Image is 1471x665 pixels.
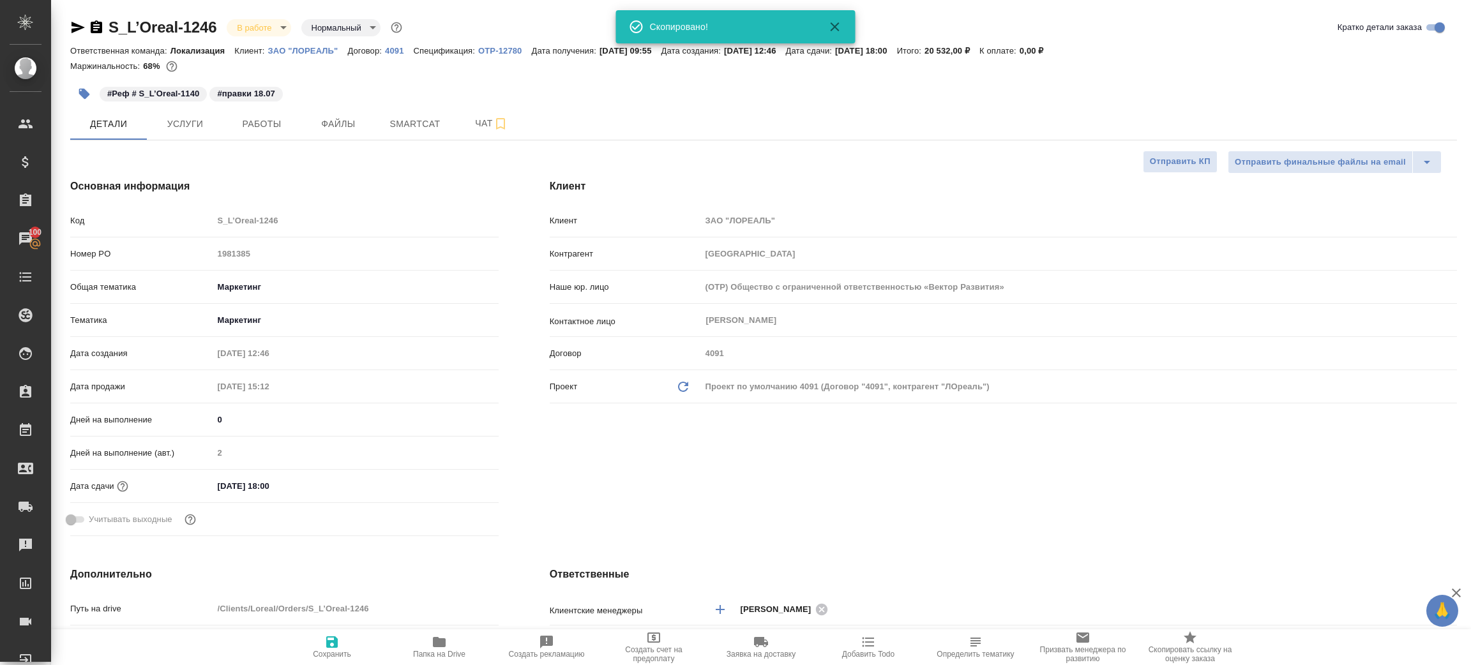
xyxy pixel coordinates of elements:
button: Скопировать ссылку [89,20,104,35]
div: В работе [227,19,290,36]
p: 0,00 ₽ [1020,46,1053,56]
span: Создать рекламацию [509,650,585,659]
p: Ответственная команда: [70,46,170,56]
p: Договор [550,347,701,360]
span: Услуги [155,116,216,132]
div: Маркетинг [213,310,499,331]
div: [PERSON_NAME] [741,601,833,617]
button: Скопировать ссылку на оценку заказа [1136,629,1244,665]
span: 100 [21,226,50,239]
span: Реф # S_L’Oreal-1140 [98,87,208,98]
span: Призвать менеджера по развитию [1037,645,1129,663]
span: Отправить КП [1150,154,1211,169]
a: 4091 [385,45,413,56]
button: 5400.78 RUB; [163,58,180,75]
div: split button [1228,151,1442,174]
input: Пустое поле [213,211,499,230]
span: 🙏 [1431,597,1453,624]
span: [PERSON_NAME] [741,603,819,616]
input: Пустое поле [213,377,325,396]
p: Договор: [347,46,385,56]
span: Добавить Todo [842,650,894,659]
p: К оплате: [979,46,1020,56]
h4: Клиент [550,179,1457,194]
p: Спецификация: [414,46,478,56]
p: 20 532,00 ₽ [924,46,979,56]
input: Пустое поле [701,211,1457,230]
button: Отправить КП [1143,151,1218,173]
span: правки 18.07 [208,87,283,98]
span: Скопировать ссылку на оценку заказа [1144,645,1236,663]
input: Пустое поле [213,599,499,618]
p: #Реф # S_L’Oreal-1140 [107,87,199,100]
div: Проект по умолчанию 4091 (Договор "4091", контрагент "ЛОреаль") [701,376,1457,398]
span: Детали [78,116,139,132]
span: Учитывать выходные [89,513,172,526]
p: Проект [550,380,578,393]
p: Дата продажи [70,380,213,393]
p: Дата сдачи: [786,46,835,56]
span: Файлы [308,116,369,132]
p: Дата получения: [532,46,600,56]
input: ✎ Введи что-нибудь [213,477,325,495]
svg: Подписаться [493,116,508,131]
input: Пустое поле [701,278,1457,296]
button: Сохранить [278,629,386,665]
div: Скопировано! [650,20,810,33]
p: Наше юр. лицо [550,281,701,294]
button: Выбери, если сб и вс нужно считать рабочими днями для выполнения заказа. [182,511,199,528]
span: Определить тематику [937,650,1014,659]
p: Дата сдачи [70,480,114,493]
button: Папка на Drive [386,629,493,665]
p: OTP-12780 [478,46,531,56]
a: 100 [3,223,48,255]
p: ЗАО "ЛОРЕАЛЬ" [268,46,348,56]
p: Дней на выполнение (авт.) [70,447,213,460]
span: Smartcat [384,116,446,132]
h4: Основная информация [70,179,499,194]
span: Чат [461,116,522,131]
p: 4091 [385,46,413,56]
span: Создать счет на предоплату [608,645,700,663]
div: Маркетинг [213,276,499,298]
button: Скопировать ссылку для ЯМессенджера [70,20,86,35]
button: Отправить финальные файлы на email [1228,151,1413,174]
h4: Ответственные [550,567,1457,582]
span: Папка на Drive [413,650,465,659]
button: 🙏 [1426,595,1458,627]
span: Сохранить [313,650,351,659]
input: Пустое поле [701,344,1457,362]
p: Путь на drive [70,602,213,615]
p: [DATE] 09:55 [600,46,661,56]
input: Пустое поле [213,244,499,263]
a: ЗАО "ЛОРЕАЛЬ" [268,45,348,56]
button: Призвать менеджера по развитию [1029,629,1136,665]
h4: Дополнительно [70,567,499,582]
p: 68% [143,61,163,71]
span: Работы [231,116,292,132]
p: Маржинальность: [70,61,143,71]
p: Тематика [70,314,213,327]
button: Нормальный [308,22,365,33]
p: Клиентские менеджеры [550,604,701,617]
button: Создать счет на предоплату [600,629,707,665]
p: Дата создания: [661,46,724,56]
span: Отправить финальные файлы на email [1235,155,1406,170]
span: Кратко детали заказа [1338,21,1422,34]
p: Клиент [550,214,701,227]
button: Добавить Todo [815,629,922,665]
button: Добавить менеджера [705,594,735,625]
p: Контрагент [550,248,701,260]
a: OTP-12780 [478,45,531,56]
p: #правки 18.07 [217,87,275,100]
input: ✎ Введи что-нибудь [213,410,499,429]
p: [DATE] 12:46 [724,46,786,56]
p: Дата создания [70,347,213,360]
p: Дней на выполнение [70,414,213,426]
input: Пустое поле [213,444,499,462]
p: Контактное лицо [550,315,701,328]
button: Заявка на доставку [707,629,815,665]
p: Общая тематика [70,281,213,294]
p: Номер PO [70,248,213,260]
p: Итого: [897,46,924,56]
